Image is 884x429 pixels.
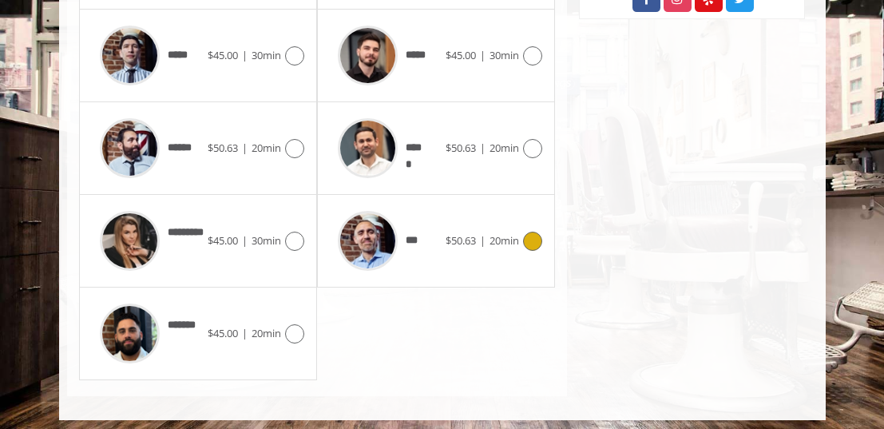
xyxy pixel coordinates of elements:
[242,326,248,340] span: |
[208,326,238,340] span: $45.00
[252,48,281,62] span: 30min
[446,48,476,62] span: $45.00
[480,233,486,248] span: |
[480,141,486,155] span: |
[242,48,248,62] span: |
[252,326,281,340] span: 20min
[446,233,476,248] span: $50.63
[480,48,486,62] span: |
[252,141,281,155] span: 20min
[490,48,519,62] span: 30min
[242,141,248,155] span: |
[446,141,476,155] span: $50.63
[252,233,281,248] span: 30min
[490,141,519,155] span: 20min
[208,141,238,155] span: $50.63
[208,48,238,62] span: $45.00
[208,233,238,248] span: $45.00
[242,233,248,248] span: |
[490,233,519,248] span: 20min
